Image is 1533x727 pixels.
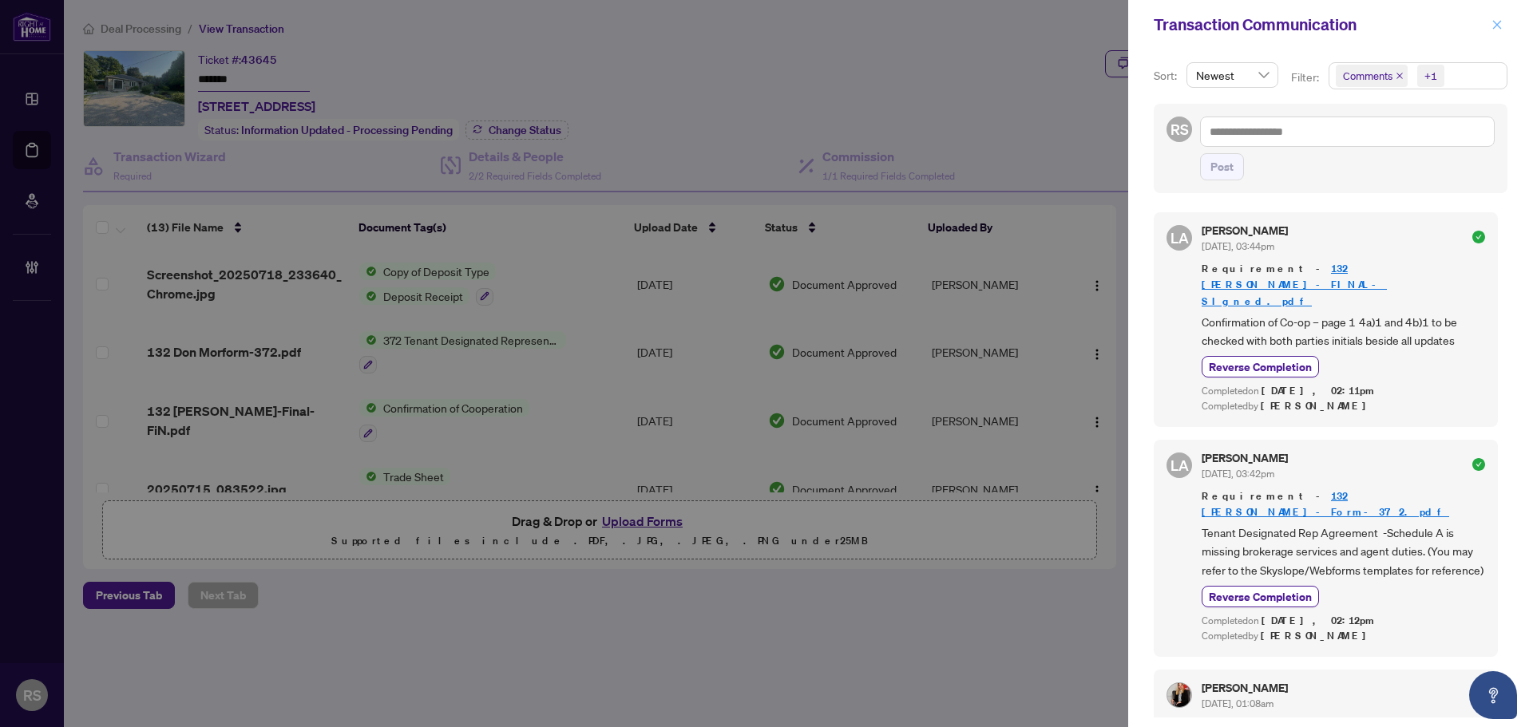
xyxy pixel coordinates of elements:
[1202,452,1288,464] h5: [PERSON_NAME]
[1200,153,1244,180] button: Post
[1202,524,1485,579] span: Tenant Designated Rep Agreement -Schedule A is missing brokerage services and agent duties. (You ...
[1202,488,1485,520] span: Requirement -
[1202,697,1274,709] span: [DATE], 01:08am
[1202,261,1485,309] span: Requirement -
[1202,262,1387,307] a: 132 [PERSON_NAME]-FINAL-SIgned.pdf
[1469,671,1517,719] button: Open asap
[1202,240,1274,252] span: [DATE], 03:44pm
[1154,13,1487,37] div: Transaction Communication
[1202,399,1485,414] div: Completed by
[1262,384,1377,397] span: [DATE], 02:11pm
[1202,384,1485,399] div: Completed on
[1167,683,1191,707] img: Profile Icon
[1202,225,1288,236] h5: [PERSON_NAME]
[1202,468,1274,480] span: [DATE], 03:42pm
[1202,682,1288,693] h5: [PERSON_NAME]
[1396,72,1404,80] span: close
[1171,227,1189,249] span: LA
[1472,231,1485,243] span: check-circle
[1209,588,1312,605] span: Reverse Completion
[1154,67,1180,85] p: Sort:
[1472,458,1485,471] span: check-circle
[1261,629,1375,642] span: [PERSON_NAME]
[1202,313,1485,350] span: Confirmation of Co-op – page 1 4a)1 and 4b)1 to be checked with both parties initials beside all ...
[1202,629,1485,644] div: Completed by
[1202,586,1319,607] button: Reverse Completion
[1209,358,1312,375] span: Reverse Completion
[1262,614,1377,627] span: [DATE], 02:12pm
[1171,118,1189,140] span: RS
[1171,454,1189,476] span: LA
[1291,69,1321,86] p: Filter:
[1261,399,1375,413] span: [PERSON_NAME]
[1424,68,1437,84] div: +1
[1343,68,1392,84] span: Comments
[1202,356,1319,377] button: Reverse Completion
[1202,614,1485,629] div: Completed on
[1336,65,1408,87] span: Comments
[1491,19,1503,30] span: close
[1196,63,1269,87] span: Newest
